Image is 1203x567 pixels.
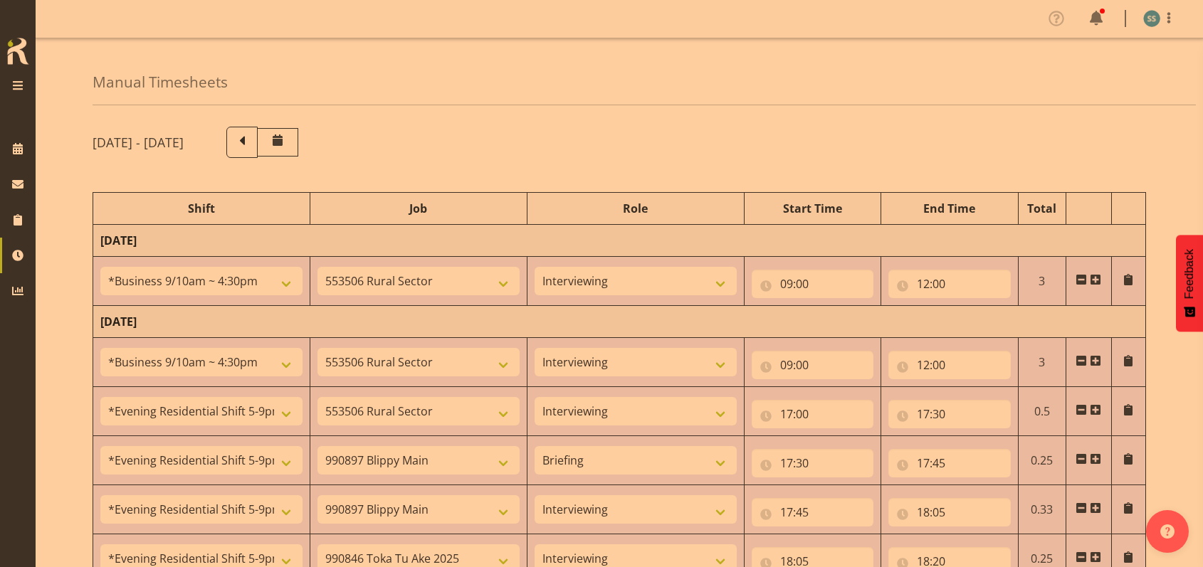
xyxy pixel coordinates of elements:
input: Click to select... [888,498,1011,526]
div: Shift [100,200,303,217]
img: help-xxl-2.png [1160,524,1175,539]
div: Role [535,200,737,217]
input: Click to select... [888,270,1011,298]
div: Total [1026,200,1058,217]
td: [DATE] [93,306,1146,338]
td: 0.25 [1018,436,1066,485]
div: Job [317,200,520,217]
span: Feedback [1183,249,1196,299]
img: shane-shaw-williams1936.jpg [1143,10,1160,27]
input: Click to select... [752,449,874,477]
td: 0.33 [1018,485,1066,534]
input: Click to select... [752,400,874,428]
td: 3 [1018,338,1066,387]
input: Click to select... [888,449,1011,477]
td: 0.5 [1018,387,1066,436]
td: [DATE] [93,225,1146,257]
input: Click to select... [752,498,874,526]
input: Click to select... [752,351,874,379]
div: End Time [888,200,1011,217]
img: Rosterit icon logo [4,36,32,67]
h5: [DATE] - [DATE] [93,134,184,150]
h4: Manual Timesheets [93,74,228,90]
button: Feedback - Show survey [1176,235,1203,332]
div: Start Time [752,200,874,217]
input: Click to select... [888,400,1011,428]
input: Click to select... [888,351,1011,379]
input: Click to select... [752,270,874,298]
td: 3 [1018,257,1066,306]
